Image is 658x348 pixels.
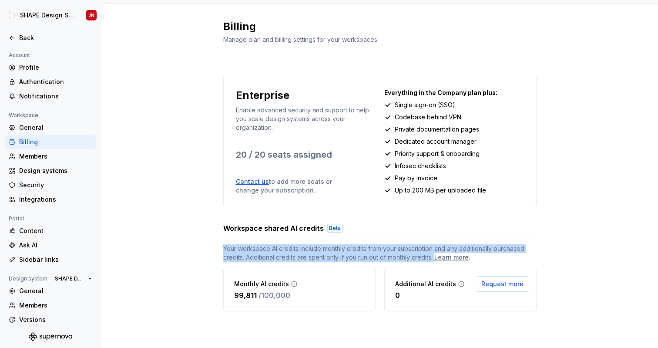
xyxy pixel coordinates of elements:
[5,89,96,103] a: Notifications
[19,181,92,189] div: Security
[19,63,92,72] div: Profile
[19,152,92,161] div: Members
[395,113,461,122] p: Codebase behind VPN
[476,276,529,292] button: Request more
[395,290,400,301] p: 0
[5,274,51,284] div: Design system
[327,224,342,233] div: Beta
[19,34,92,42] div: Back
[5,253,96,267] a: Sidebar links
[395,174,437,182] p: Pay by invoice
[5,224,96,238] a: Content
[5,31,96,45] a: Back
[223,36,377,43] span: Manage plan and billing settings for your workspaces
[19,287,92,295] div: General
[19,138,92,146] div: Billing
[5,110,42,121] div: Workspace
[236,149,376,161] p: 20 / 20 seats assigned
[5,193,96,206] a: Integrations
[234,280,289,288] p: Monthly AI credits
[236,88,289,102] p: Enterprise
[19,255,92,264] div: Sidebar links
[5,50,34,61] div: Account
[395,280,456,288] p: Additional AI credits
[19,166,92,175] div: Design systems
[20,11,76,20] div: SHAPE Design System
[6,10,17,20] img: 1131f18f-9b94-42a4-847a-eabb54481545.png
[395,149,480,158] p: Priority support & onboarding
[19,315,92,324] div: Versions
[5,149,96,163] a: Members
[395,125,479,134] p: Private documentation pages
[5,213,27,224] div: Portal
[5,313,96,327] a: Versions
[481,280,524,288] span: Request more
[395,137,477,146] p: Dedicated account manager
[236,178,269,185] a: Contact us
[223,20,526,34] h2: Billing
[395,162,446,170] p: Infosec checklists
[395,101,455,109] p: Single sign-on (SSO)
[5,284,96,298] a: General
[19,301,92,310] div: Members
[5,298,96,312] a: Members
[434,253,469,262] a: Learn more
[5,61,96,74] a: Profile
[5,135,96,149] a: Billing
[19,241,92,250] div: Ask AI
[236,177,354,195] p: to add more seats or change your subscription.
[19,92,92,101] div: Notifications
[5,75,96,89] a: Authentication
[55,275,85,282] span: SHAPE Design System
[19,195,92,204] div: Integrations
[5,121,96,135] a: General
[19,226,92,235] div: Content
[19,78,92,86] div: Authentication
[234,290,257,301] p: 99,811
[395,186,486,195] p: Up to 200 MB per uploaded file
[88,12,94,19] div: JN
[258,290,290,301] p: / 100,000
[223,223,324,233] h3: Workspace shared AI credits
[5,178,96,192] a: Security
[5,164,96,178] a: Design systems
[236,106,376,132] p: Enable advanced security and support to help you scale design systems across your organization.
[223,244,537,262] span: Your workspace AI credits include monthly credits from your subscription and any additionally pur...
[384,88,524,97] p: Everything in the Company plan plus:
[5,238,96,252] a: Ask AI
[29,332,72,341] svg: Supernova Logo
[2,6,99,25] button: SHAPE Design SystemJN
[19,123,92,132] div: General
